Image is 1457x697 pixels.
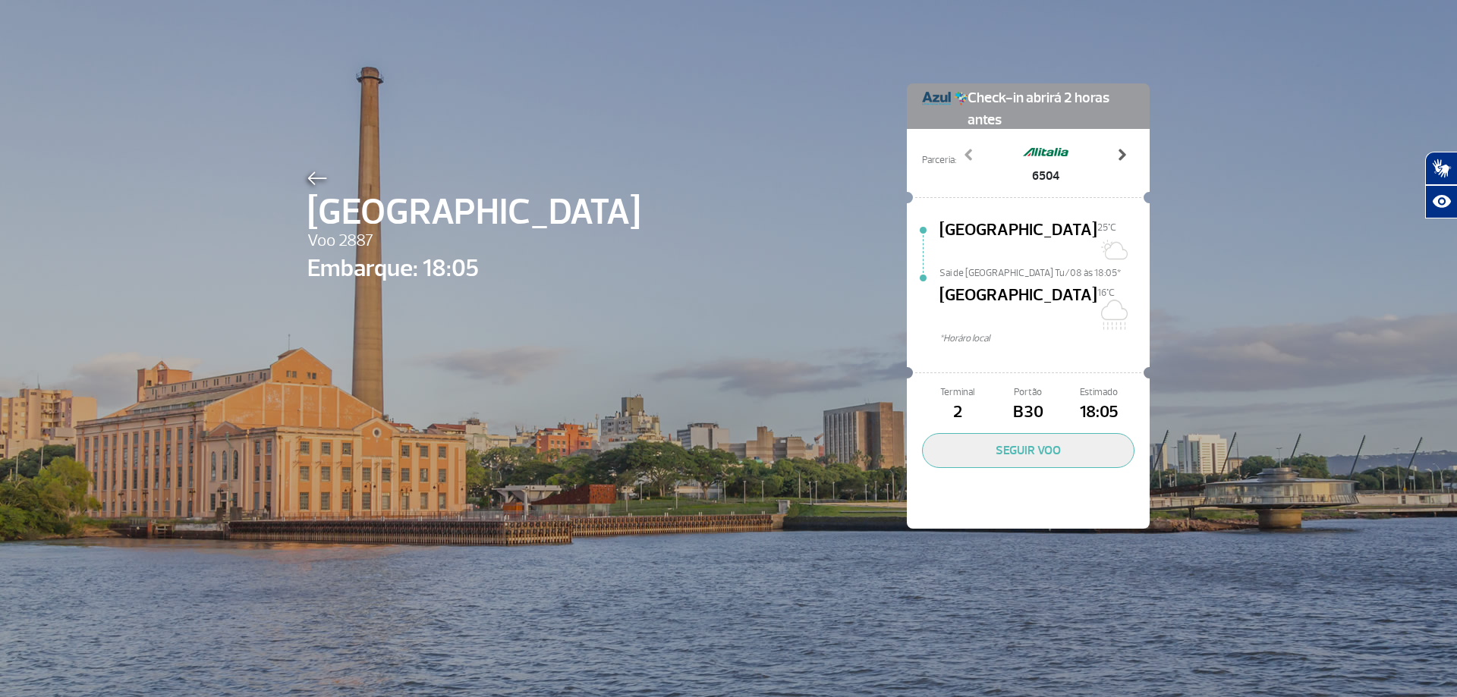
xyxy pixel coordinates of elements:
span: [GEOGRAPHIC_DATA] [939,218,1097,266]
span: Terminal [922,385,993,400]
button: SEGUIR VOO [922,433,1134,468]
span: Estimado [1064,385,1134,400]
div: Plugin de acessibilidade da Hand Talk. [1425,152,1457,218]
span: Parceria: [922,153,956,168]
button: Abrir tradutor de língua de sinais. [1425,152,1457,185]
span: 6504 [1023,167,1068,185]
span: [GEOGRAPHIC_DATA] [939,283,1097,331]
button: Abrir recursos assistivos. [1425,185,1457,218]
span: 25°C [1097,221,1116,234]
span: Embarque: 18:05 [307,250,640,287]
span: 2 [922,400,993,425]
span: 16°C [1097,287,1115,299]
img: Sol com muitas nuvens [1097,234,1128,265]
span: B30 [993,400,1063,425]
span: Voo 2887 [307,228,640,254]
span: Sai de [GEOGRAPHIC_DATA] Tu/08 às 18:05* [939,266,1150,277]
span: *Horáro local [939,331,1150,346]
span: 18:05 [1064,400,1134,425]
span: [GEOGRAPHIC_DATA] [307,185,640,240]
img: Nublado [1097,300,1128,330]
span: Check-in abrirá 2 horas antes [968,83,1134,131]
span: Portão [993,385,1063,400]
